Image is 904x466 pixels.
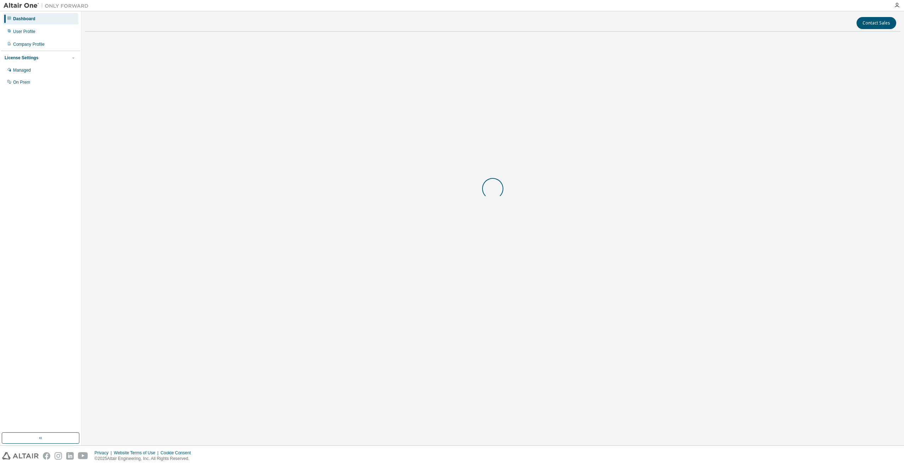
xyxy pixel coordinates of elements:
div: License Settings [5,55,38,61]
img: instagram.svg [55,452,62,460]
img: altair_logo.svg [2,452,39,460]
div: Privacy [95,450,114,456]
div: Website Terms of Use [114,450,160,456]
img: youtube.svg [78,452,88,460]
div: Cookie Consent [160,450,195,456]
div: Dashboard [13,16,35,22]
div: On Prem [13,79,30,85]
p: © 2025 Altair Engineering, Inc. All Rights Reserved. [95,456,195,462]
img: Altair One [4,2,92,9]
img: linkedin.svg [66,452,74,460]
div: Company Profile [13,41,45,47]
button: Contact Sales [857,17,896,29]
div: User Profile [13,29,35,34]
div: Managed [13,67,31,73]
img: facebook.svg [43,452,50,460]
